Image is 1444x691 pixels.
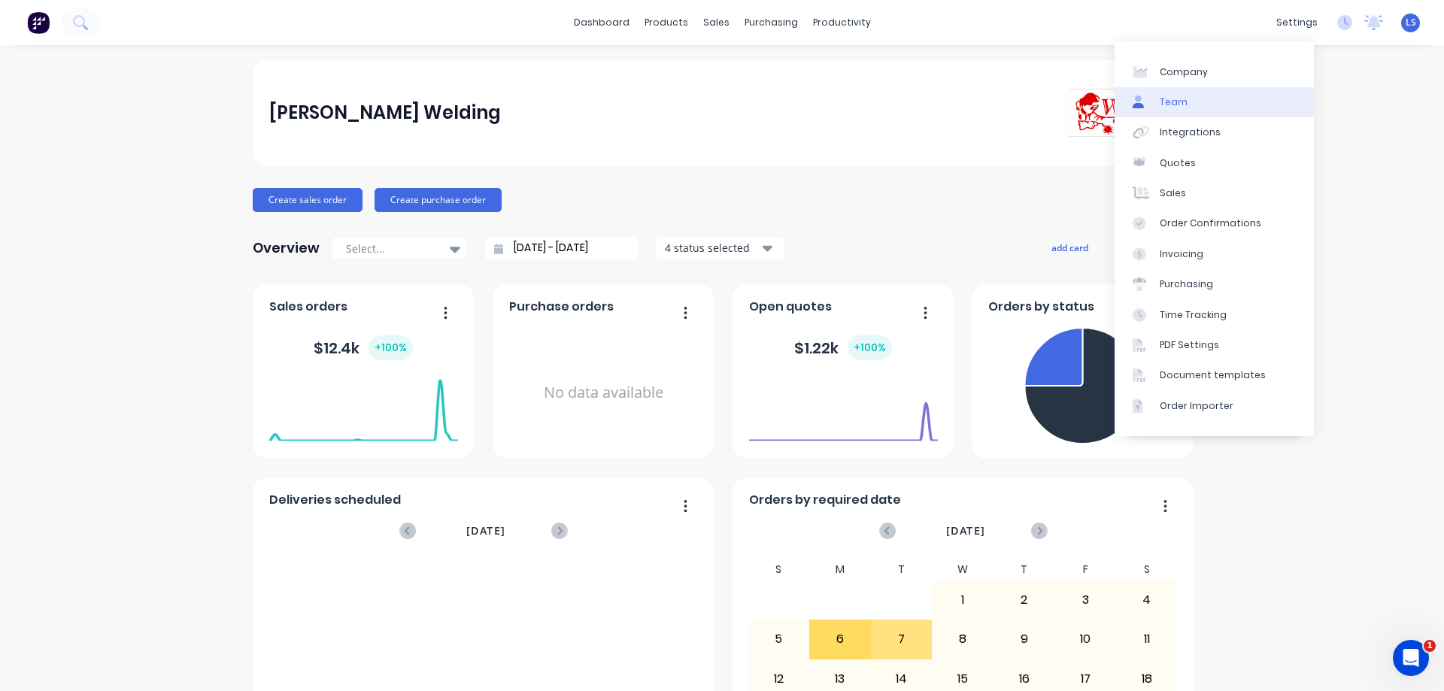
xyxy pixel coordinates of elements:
[933,581,993,619] div: 1
[269,298,347,316] span: Sales orders
[1115,391,1314,421] a: Order Importer
[1160,95,1188,109] div: Team
[1160,399,1233,413] div: Order Importer
[1160,308,1227,322] div: Time Tracking
[1115,239,1314,269] a: Invoicing
[466,523,505,539] span: [DATE]
[872,620,932,658] div: 7
[1424,640,1436,652] span: 1
[253,188,363,212] button: Create sales order
[805,11,878,34] div: productivity
[369,335,413,360] div: + 100 %
[848,335,892,360] div: + 100 %
[1107,238,1191,257] button: edit dashboard
[1117,620,1177,658] div: 11
[1115,330,1314,360] a: PDF Settings
[1115,360,1314,390] a: Document templates
[1160,126,1221,139] div: Integrations
[748,559,810,580] div: S
[1115,299,1314,329] a: Time Tracking
[1115,87,1314,117] a: Team
[375,188,502,212] button: Create purchase order
[1393,640,1429,676] iframe: Intercom live chat
[269,98,501,128] div: [PERSON_NAME] Welding
[253,233,320,263] div: Overview
[994,559,1055,580] div: T
[946,523,985,539] span: [DATE]
[637,11,696,34] div: products
[1160,277,1213,291] div: Purchasing
[1115,56,1314,86] a: Company
[1160,186,1186,200] div: Sales
[1160,338,1219,352] div: PDF Settings
[1055,581,1115,619] div: 3
[1115,148,1314,178] a: Quotes
[988,298,1094,316] span: Orders by status
[1160,368,1266,382] div: Document templates
[810,620,870,658] div: 6
[794,335,892,360] div: $ 1.22k
[665,240,760,256] div: 4 status selected
[1269,11,1325,34] div: settings
[27,11,50,34] img: Factory
[1160,247,1203,261] div: Invoicing
[737,11,805,34] div: purchasing
[1115,269,1314,299] a: Purchasing
[809,559,871,580] div: M
[1160,65,1208,79] div: Company
[1115,208,1314,238] a: Order Confirmations
[1406,16,1416,29] span: LS
[749,620,809,658] div: 5
[657,237,784,259] button: 4 status selected
[1160,156,1196,170] div: Quotes
[509,322,698,464] div: No data available
[1117,581,1177,619] div: 4
[1116,559,1178,580] div: S
[932,559,994,580] div: W
[1115,117,1314,147] a: Integrations
[269,491,401,509] span: Deliveries scheduled
[1115,178,1314,208] a: Sales
[1055,620,1115,658] div: 10
[871,559,933,580] div: T
[994,620,1054,658] div: 9
[1042,238,1098,257] button: add card
[509,298,614,316] span: Purchase orders
[994,581,1054,619] div: 2
[1069,89,1175,137] img: Wharton Welding
[1054,559,1116,580] div: F
[933,620,993,658] div: 8
[566,11,637,34] a: dashboard
[1160,217,1261,230] div: Order Confirmations
[696,11,737,34] div: sales
[749,298,832,316] span: Open quotes
[314,335,413,360] div: $ 12.4k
